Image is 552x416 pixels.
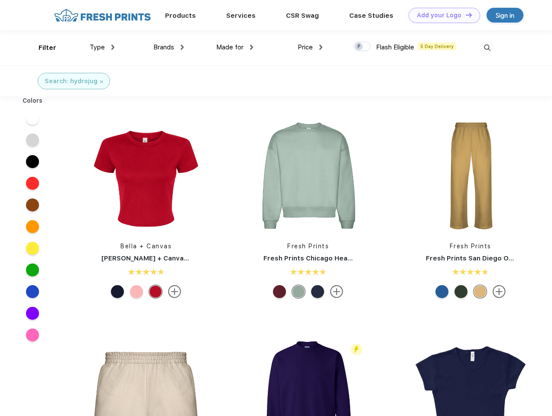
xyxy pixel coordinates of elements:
img: dropdown.png [250,45,253,50]
img: func=resize&h=266 [250,118,366,233]
a: Products [165,12,196,19]
div: Solid Pink Blend [130,285,143,298]
span: Flash Eligible [376,43,414,51]
img: dropdown.png [319,45,322,50]
div: Bahama Yellow mto [474,285,487,298]
span: 5 Day Delivery [418,42,456,50]
img: more.svg [168,285,181,298]
img: dropdown.png [111,45,114,50]
a: Fresh Prints [450,243,491,250]
span: Type [90,43,105,51]
div: Add your Logo [417,12,461,19]
div: Search: hydrojug [45,77,97,86]
div: Navy mto [311,285,324,298]
span: Price [298,43,313,51]
a: Sign in [487,8,523,23]
div: Sign in [496,10,514,20]
div: Solid Navy Blend [111,285,124,298]
div: Colors [16,96,49,105]
div: Crimson Red mto [273,285,286,298]
div: Forest Green mto [455,285,468,298]
span: Made for [216,43,244,51]
img: func=resize&h=266 [88,118,204,233]
a: Fresh Prints Chicago Heavyweight Crewneck [263,254,413,262]
img: filter_cancel.svg [100,80,103,83]
img: fo%20logo%202.webp [52,8,153,23]
a: [PERSON_NAME] + Canvas [DEMOGRAPHIC_DATA]' Micro Ribbed Baby Tee [101,254,344,262]
a: Fresh Prints [287,243,329,250]
img: dropdown.png [181,45,184,50]
span: Brands [153,43,174,51]
img: desktop_search.svg [480,41,494,55]
img: more.svg [493,285,506,298]
img: func=resize&h=266 [413,118,528,233]
img: DT [466,13,472,17]
img: flash_active_toggle.svg [351,344,362,355]
a: Bella + Canvas [120,243,172,250]
div: Royal Blue mto [435,285,448,298]
img: more.svg [330,285,343,298]
div: Solid Red Blend [149,285,162,298]
div: Filter [39,43,56,53]
div: Sage Green mto [292,285,305,298]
